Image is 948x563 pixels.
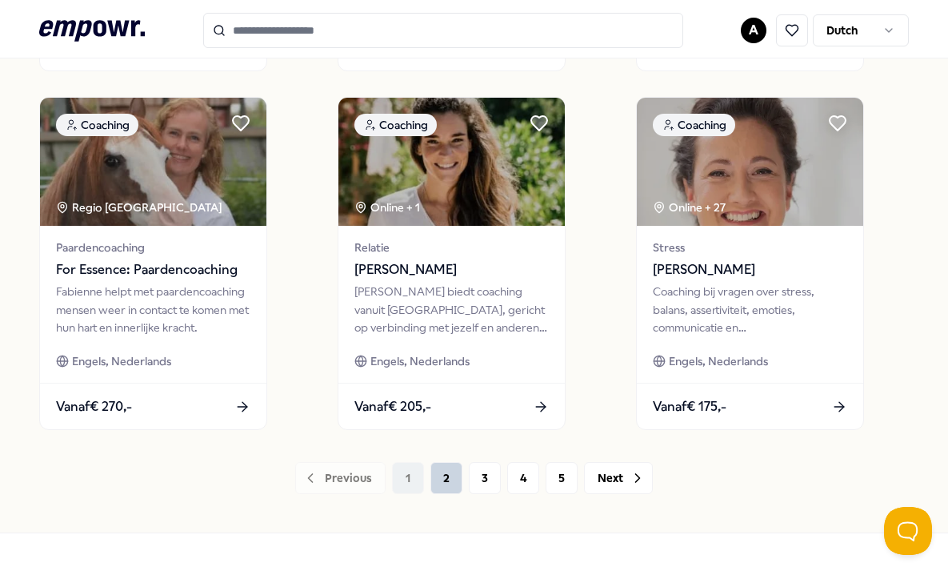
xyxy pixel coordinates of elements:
button: 3 [469,462,501,494]
span: Vanaf € 175,- [653,396,726,417]
div: [PERSON_NAME] biedt coaching vanuit [GEOGRAPHIC_DATA], gericht op verbinding met jezelf en andere... [354,283,549,336]
div: Fabienne helpt met paardencoaching mensen weer in contact te komen met hun hart en innerlijke kra... [56,283,250,336]
a: package imageCoachingRegio [GEOGRAPHIC_DATA] PaardencoachingFor Essence: PaardencoachingFabienne ... [39,97,267,430]
button: 5 [546,462,578,494]
button: A [741,18,766,43]
span: Engels, Nederlands [72,352,171,370]
span: Stress [653,239,847,256]
input: Search for products, categories or subcategories [203,13,683,48]
span: Relatie [354,239,549,256]
div: Regio [GEOGRAPHIC_DATA] [56,199,225,216]
a: package imageCoachingOnline + 1Relatie[PERSON_NAME][PERSON_NAME] biedt coaching vanuit [GEOGRAPHI... [338,97,566,430]
span: For Essence: Paardencoaching [56,259,250,280]
img: package image [338,98,565,226]
div: Online + 1 [354,199,420,216]
div: Coaching [653,114,735,136]
span: Engels, Nederlands [370,352,470,370]
img: package image [637,98,863,226]
iframe: Help Scout Beacon - Open [884,507,932,555]
span: Vanaf € 270,- [56,396,132,417]
span: Vanaf € 205,- [354,396,431,417]
a: package imageCoachingOnline + 27Stress[PERSON_NAME]Coaching bij vragen over stress, balans, asser... [636,97,864,430]
span: Paardencoaching [56,239,250,256]
div: Coaching [56,114,138,136]
span: [PERSON_NAME] [354,259,549,280]
button: Next [584,462,653,494]
span: [PERSON_NAME] [653,259,847,280]
span: Engels, Nederlands [669,352,768,370]
div: Online + 27 [653,199,726,216]
div: Coaching bij vragen over stress, balans, assertiviteit, emoties, communicatie en loopbaanontwikke... [653,283,847,336]
button: 2 [430,462,462,494]
img: package image [40,98,266,226]
button: 4 [507,462,539,494]
div: Coaching [354,114,437,136]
